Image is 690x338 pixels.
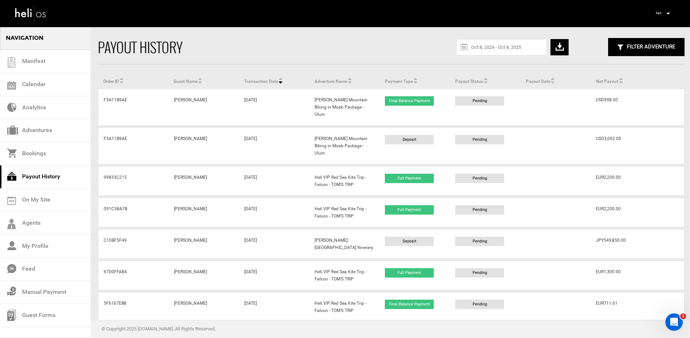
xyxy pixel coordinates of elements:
[98,300,169,307] div: 5F6167EB8
[98,96,169,103] div: F3A11B9AE
[590,96,661,103] div: USD998.00
[520,75,591,85] div: Payout Date
[590,300,661,307] div: EUR711.61
[169,268,239,275] div: [PERSON_NAME]
[455,237,504,246] div: Pending
[168,75,238,85] div: Guest Name
[239,174,309,181] div: [DATE]
[680,313,686,319] span: 1
[590,135,661,142] div: USD3,002.00
[14,4,47,23] img: heli-logo
[385,96,434,106] div: Final Balance Payment
[309,75,379,85] div: Adventure Name
[591,75,661,85] div: Net Payout
[239,135,309,142] div: [DATE]
[309,237,379,251] div: [PERSON_NAME]: [GEOGRAPHIC_DATA] Itinerary
[309,96,379,118] div: [PERSON_NAME] Mountain Biking in Moab Package - Ulum
[98,268,169,275] div: 67D0FFA84
[385,135,434,144] div: Deposit
[98,205,169,212] div: 091C38A7B
[6,57,17,68] img: guest-list.svg
[7,197,16,205] img: on_my_site.svg
[239,237,309,244] div: [DATE]
[455,300,504,309] div: Pending
[590,174,661,181] div: EUR2,200.00
[7,81,16,90] img: calendar.svg
[464,39,539,55] input: Oct 8, 2024 - Oct 8, 2025
[98,37,391,57] div: Payout History
[7,219,16,229] img: agents-icon.svg
[455,174,504,183] div: Pending
[455,268,504,278] div: Pending
[455,205,504,215] div: Pending
[98,135,169,142] div: F3A11B9AE
[665,313,683,331] iframe: Intercom live chat
[455,135,504,144] div: Pending
[239,268,309,275] div: [DATE]
[455,96,504,106] div: Pending
[309,205,379,220] div: Heli VIP Red Sea Kite Trip - Falcon - TOM'S TRIP
[309,268,379,283] div: Heli VIP Red Sea Kite Trip - Falcon - TOM'S TRIP
[309,135,379,157] div: [PERSON_NAME] Mountain Biking in Moab Package - Ulum
[385,237,434,246] div: Deposit
[385,268,434,278] div: Full Payment
[608,38,685,56] button: Filter Adventure
[169,135,239,142] div: [PERSON_NAME]
[169,237,239,244] div: [PERSON_NAME]
[385,300,434,309] div: Final Balance Payment
[309,300,379,314] div: Heli VIP Red Sea Kite Trip - Falcon - TOM'S TRIP
[239,75,309,85] div: Transaction Date
[239,205,309,212] div: [DATE]
[169,205,239,212] div: [PERSON_NAME]
[385,174,434,183] div: Full Payment
[239,96,309,103] div: [DATE]
[385,205,434,215] div: Full Payment
[169,300,239,307] div: [PERSON_NAME]
[309,174,379,188] div: Heli VIP Red Sea Kite Trip - Falcon - TOM'S TRIP
[590,268,661,275] div: EUR1,300.00
[379,75,450,85] div: Payment Type
[98,174,169,181] div: 99833C215
[98,237,169,244] div: C10BF5F49
[590,205,661,212] div: EUR2,200.00
[98,75,168,85] div: Order ID
[169,174,239,181] div: [PERSON_NAME]
[169,96,239,103] div: [PERSON_NAME]
[653,8,664,18] img: 7b8205e9328a03c7eaaacec4a25d2b25.jpeg
[590,237,661,244] div: JPY549,850.00
[450,75,520,85] div: Payout Status
[239,300,309,307] div: [DATE]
